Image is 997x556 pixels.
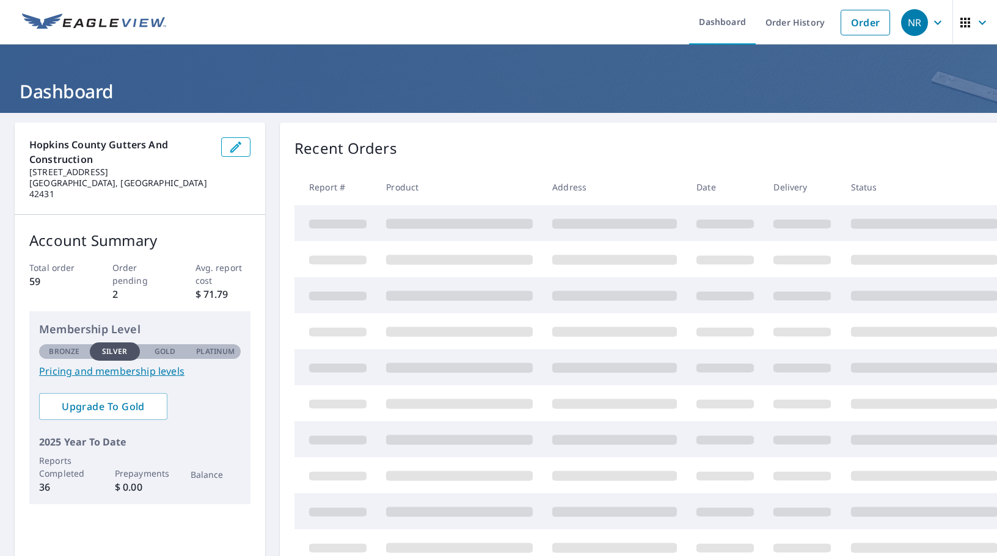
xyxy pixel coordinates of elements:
[191,468,241,481] p: Balance
[376,169,542,205] th: Product
[294,169,376,205] th: Report #
[49,346,79,357] p: Bronze
[764,169,841,205] th: Delivery
[15,79,982,104] h1: Dashboard
[115,480,166,494] p: $ 0.00
[687,169,764,205] th: Date
[29,229,250,251] p: Account Summary
[29,167,211,178] p: [STREET_ADDRESS]
[49,400,158,413] span: Upgrade To Gold
[29,274,85,289] p: 59
[29,137,211,167] p: Hopkins County Gutters and Construction
[294,137,397,159] p: Recent Orders
[39,480,90,494] p: 36
[102,346,128,357] p: Silver
[155,346,175,357] p: Gold
[195,287,251,301] p: $ 71.79
[195,261,251,287] p: Avg. report cost
[39,364,241,378] a: Pricing and membership levels
[196,346,235,357] p: Platinum
[901,9,928,36] div: NR
[29,261,85,274] p: Total order
[542,169,687,205] th: Address
[39,435,241,449] p: 2025 Year To Date
[22,13,166,32] img: EV Logo
[39,393,167,420] a: Upgrade To Gold
[39,321,241,338] p: Membership Level
[112,261,168,287] p: Order pending
[115,467,166,480] p: Prepayments
[39,454,90,480] p: Reports Completed
[112,287,168,301] p: 2
[29,178,211,200] p: [GEOGRAPHIC_DATA], [GEOGRAPHIC_DATA] 42431
[841,10,890,35] a: Order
